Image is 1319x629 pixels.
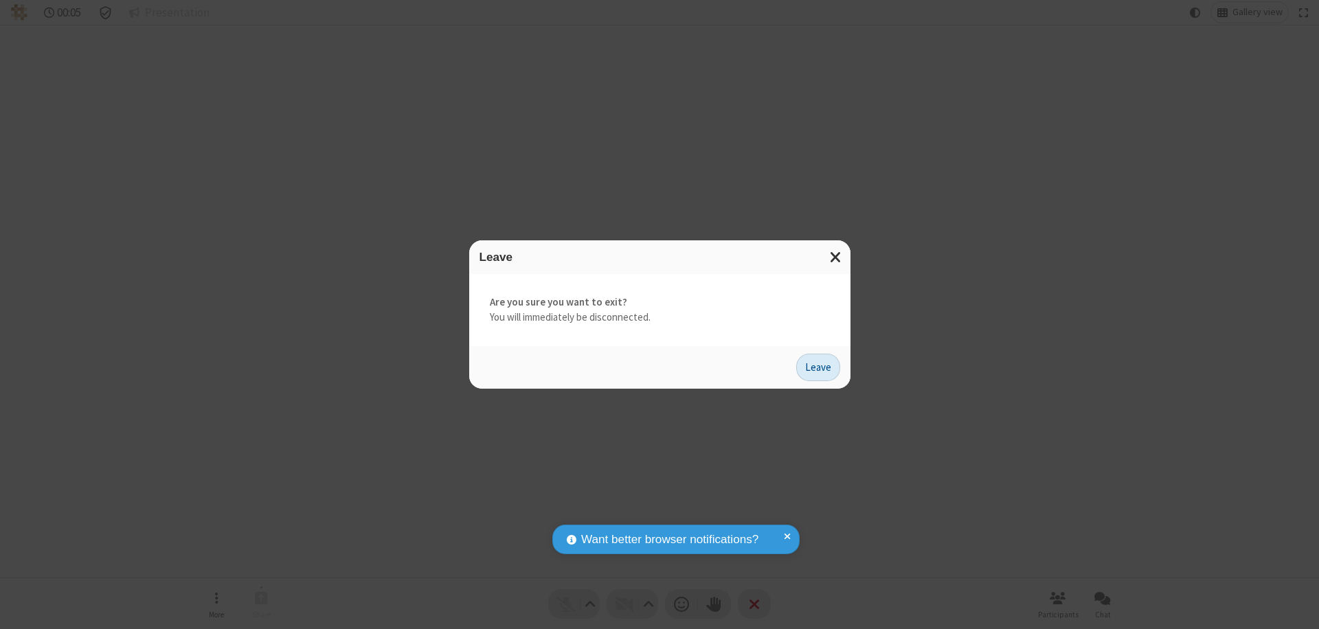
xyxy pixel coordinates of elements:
span: Want better browser notifications? [581,531,758,549]
button: Leave [796,354,840,381]
button: Close modal [822,240,850,274]
div: You will immediately be disconnected. [469,274,850,346]
h3: Leave [480,251,840,264]
strong: Are you sure you want to exit? [490,295,830,310]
